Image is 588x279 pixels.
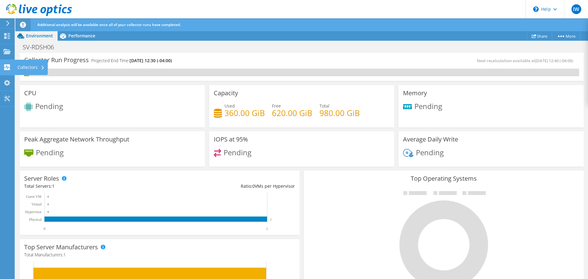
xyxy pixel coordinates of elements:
svg: \n [533,6,539,12]
h4: 980.00 GiB [319,110,360,116]
h3: Memory [403,90,427,96]
a: Share [527,31,552,41]
span: Pending [36,147,64,157]
text: 1 [266,227,268,231]
text: 0 [43,227,45,231]
span: [DATE] 12:30 (-04:00) [130,58,172,63]
span: Pending [35,101,63,111]
span: Environment [26,33,53,39]
h4: 360.00 GiB [224,110,265,116]
span: Next recalculation available at [477,58,576,63]
h3: Average Daily Write [403,136,458,143]
text: 1 [270,218,272,221]
text: Physical [29,217,42,222]
span: 1 [63,252,66,258]
a: More [552,31,580,41]
span: Pending [224,147,251,157]
h3: CPU [24,90,36,96]
span: Free [272,103,281,109]
span: 0 [252,183,255,189]
span: Performance [68,33,95,39]
text: 0 [47,195,49,198]
h4: Projected End Time: [91,57,172,64]
text: Virtual [32,202,42,206]
span: [DATE] 12:40 (-04:00) [535,58,573,63]
h3: Top Server Manufacturers [24,244,98,251]
h3: Top Operating Systems [308,175,579,182]
span: Pending [414,101,442,111]
h3: Peak Aggregate Network Throughput [24,136,129,143]
h4: Total Manufacturers: [24,251,295,258]
h3: Capacity [214,90,238,96]
span: Total [319,103,330,109]
h4: 620.00 GiB [272,110,312,116]
text: Hypervisor [25,210,42,214]
span: Additional analysis will be available once all of your collector runs have completed. [37,22,181,27]
text: 0 [47,203,49,206]
text: Guest VM [26,194,41,199]
text: 0 [47,210,49,213]
h3: IOPS at 95% [214,136,248,143]
h1: SV-RDSH06 [20,44,63,51]
div: Collectors [14,60,48,75]
div: Ratio: VMs per Hypervisor [160,183,295,190]
span: 1 [52,183,55,189]
span: Used [224,103,235,109]
h3: Server Roles [24,175,59,182]
span: Pending [416,147,444,157]
div: Total Servers: [24,183,160,190]
span: IW [571,4,581,14]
